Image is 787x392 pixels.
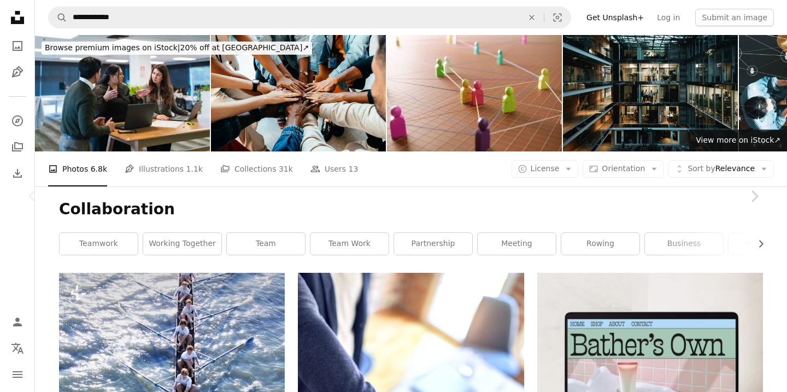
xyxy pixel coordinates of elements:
[602,164,645,173] span: Orientation
[35,35,319,61] a: Browse premium images on iStock|20% off at [GEOGRAPHIC_DATA]↗
[387,35,562,151] img: Communication concept
[125,151,203,186] a: Illustrations 1.1k
[645,233,723,255] a: business
[7,311,28,333] a: Log in / Sign up
[689,130,787,151] a: View more on iStock↗
[7,35,28,57] a: Photos
[695,9,774,26] button: Submit an image
[512,160,579,178] button: License
[45,43,309,52] span: 20% off at [GEOGRAPHIC_DATA] ↗
[650,9,686,26] a: Log in
[688,163,755,174] span: Relevance
[520,7,544,28] button: Clear
[35,35,210,151] img: Partnership and collaboration in office, group discussion for feedback.
[544,7,571,28] button: Visual search
[394,233,472,255] a: partnership
[7,61,28,83] a: Illustrations
[45,43,180,52] span: Browse premium images on iStock |
[688,164,715,173] span: Sort by
[478,233,556,255] a: meeting
[279,163,293,175] span: 31k
[583,160,664,178] button: Orientation
[531,164,560,173] span: License
[60,233,138,255] a: teamwork
[696,136,780,144] span: View more on iStock ↗
[143,233,221,255] a: working together
[7,136,28,158] a: Collections
[310,151,359,186] a: Users 13
[310,233,389,255] a: team work
[580,9,650,26] a: Get Unsplash+
[220,151,293,186] a: Collections 31k
[349,163,359,175] span: 13
[186,163,203,175] span: 1.1k
[48,7,571,28] form: Find visuals sitewide
[563,35,738,151] img: Modern office building by night in Paris, France
[721,144,787,249] a: Next
[7,364,28,385] button: Menu
[668,160,774,178] button: Sort byRelevance
[7,110,28,132] a: Explore
[227,233,305,255] a: team
[59,200,763,219] h1: Collaboration
[7,337,28,359] button: Language
[211,35,386,151] img: Teamwork concept with diverse hands joining together, symbolizing unity, cooperation, and collabo...
[49,7,67,28] button: Search Unsplash
[561,233,639,255] a: rowing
